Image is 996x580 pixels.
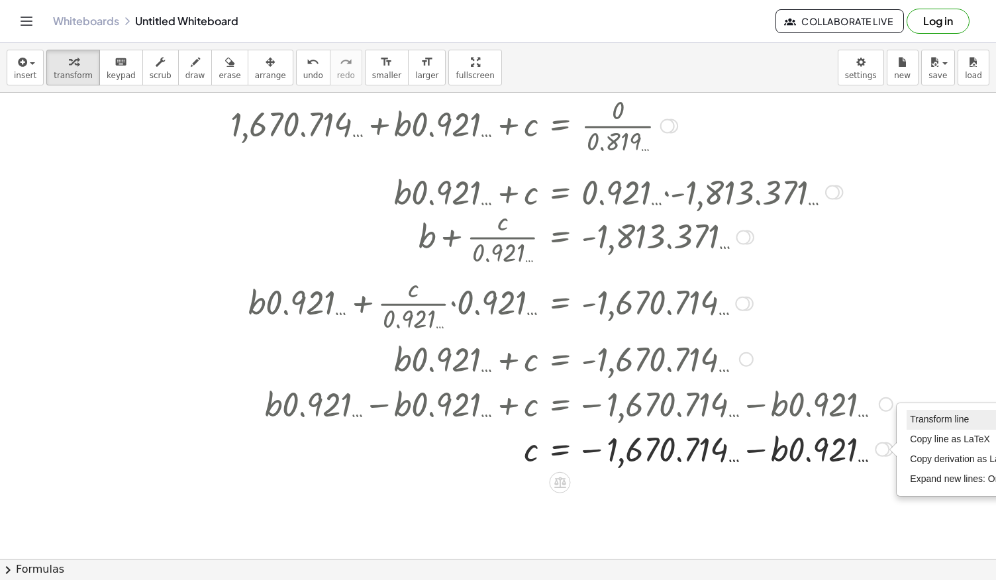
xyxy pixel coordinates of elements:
button: format_sizelarger [408,50,446,85]
button: insert [7,50,44,85]
i: format_size [421,54,433,70]
button: scrub [142,50,179,85]
span: settings [845,71,877,80]
span: smaller [372,71,401,80]
button: arrange [248,50,293,85]
button: redoredo [330,50,362,85]
i: format_size [380,54,393,70]
span: new [894,71,911,80]
span: erase [219,71,240,80]
button: new [887,50,919,85]
button: draw [178,50,213,85]
span: load [965,71,982,80]
span: save [928,71,947,80]
button: transform [46,50,100,85]
a: Whiteboards [53,15,119,28]
button: Collaborate Live [775,9,904,33]
button: format_sizesmaller [365,50,409,85]
span: insert [14,71,36,80]
span: Copy line as LaTeX [910,434,990,444]
span: keypad [107,71,136,80]
i: undo [307,54,319,70]
button: Toggle navigation [16,11,37,32]
span: Collaborate Live [787,15,893,27]
button: settings [838,50,884,85]
i: keyboard [115,54,127,70]
span: arrange [255,71,286,80]
span: redo [337,71,355,80]
button: keyboardkeypad [99,50,143,85]
i: redo [340,54,352,70]
button: erase [211,50,248,85]
span: larger [415,71,438,80]
span: Transform line [910,414,969,424]
span: fullscreen [456,71,494,80]
span: undo [303,71,323,80]
span: scrub [150,71,172,80]
button: save [921,50,955,85]
span: draw [185,71,205,80]
span: transform [54,71,93,80]
button: Log in [907,9,970,34]
button: fullscreen [448,50,501,85]
button: load [958,50,989,85]
button: undoundo [296,50,330,85]
div: Apply the same math to both sides of the equation [549,471,570,493]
